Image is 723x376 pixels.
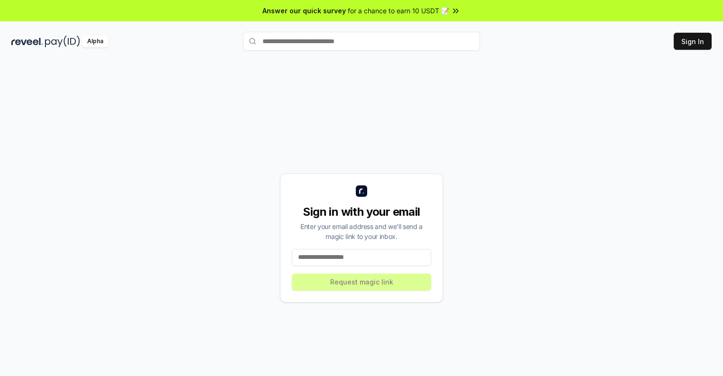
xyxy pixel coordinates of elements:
[356,185,367,197] img: logo_small
[262,6,346,16] span: Answer our quick survey
[45,36,80,47] img: pay_id
[292,221,431,241] div: Enter your email address and we’ll send a magic link to your inbox.
[348,6,449,16] span: for a chance to earn 10 USDT 📝
[82,36,108,47] div: Alpha
[11,36,43,47] img: reveel_dark
[674,33,712,50] button: Sign In
[292,204,431,220] div: Sign in with your email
